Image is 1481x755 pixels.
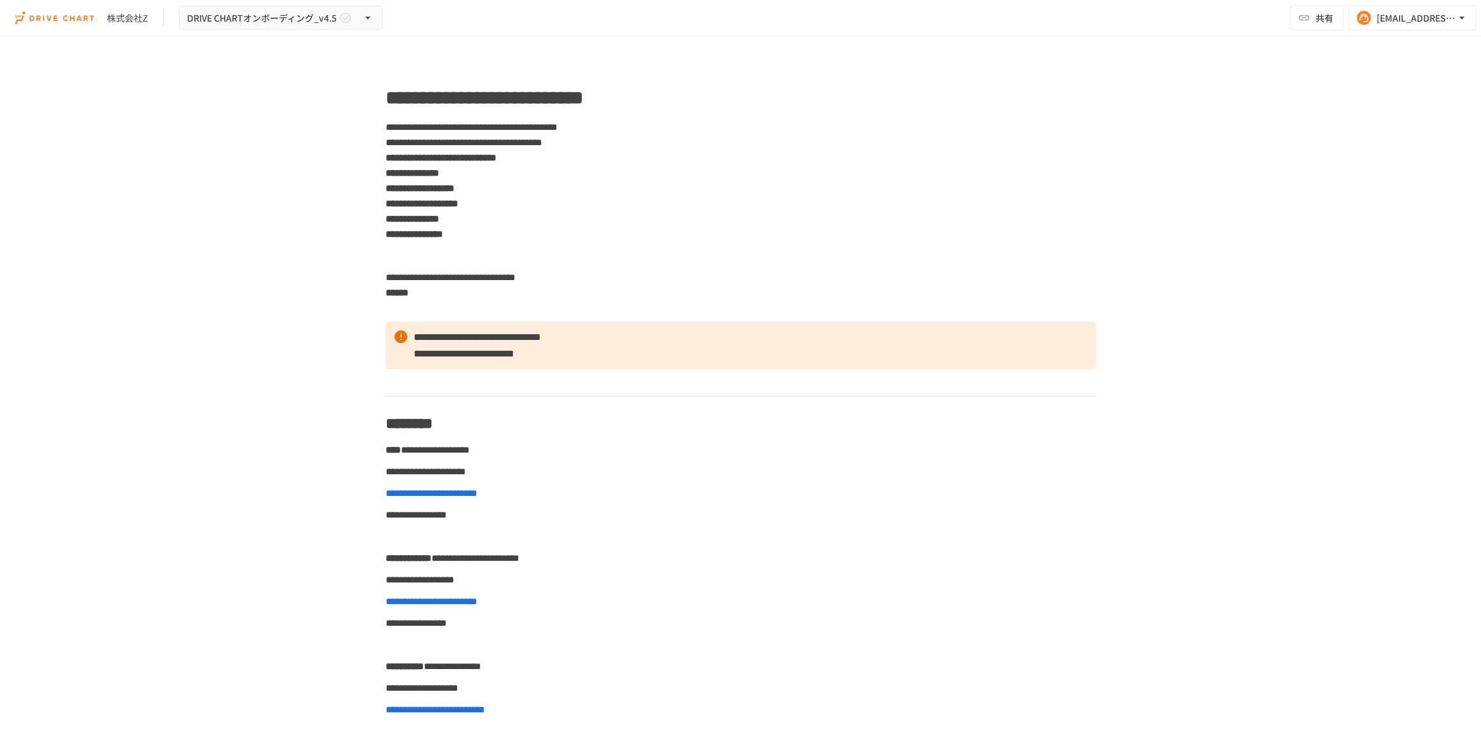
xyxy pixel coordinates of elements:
button: DRIVE CHARTオンボーディング_v4.5 [179,6,383,31]
div: 株式会社Z [107,11,148,25]
button: [EMAIL_ADDRESS][DOMAIN_NAME] [1349,5,1476,31]
span: DRIVE CHARTオンボーディング_v4.5 [187,10,337,26]
div: [EMAIL_ADDRESS][DOMAIN_NAME] [1377,10,1456,26]
img: i9VDDS9JuLRLX3JIUyK59LcYp6Y9cayLPHs4hOxMB9W [15,8,97,28]
button: 共有 [1290,5,1344,31]
span: 共有 [1316,11,1333,25]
